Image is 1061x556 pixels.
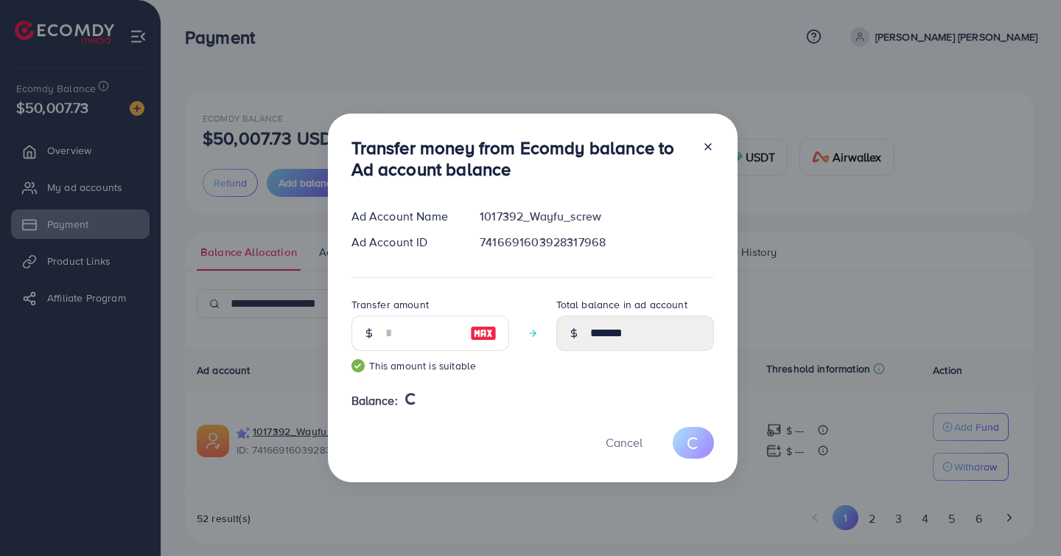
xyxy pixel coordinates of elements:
small: This amount is suitable [351,358,509,373]
label: Transfer amount [351,297,429,312]
span: Cancel [606,434,642,451]
div: Ad Account ID [340,234,469,251]
iframe: Chat [998,490,1050,545]
label: Total balance in ad account [556,297,687,312]
button: Cancel [587,427,661,459]
span: Balance: [351,392,398,409]
div: 7416691603928317968 [468,234,725,251]
img: guide [351,359,365,372]
img: image [470,324,497,342]
div: 1017392_Wayfu_screw [468,208,725,225]
div: Ad Account Name [340,208,469,225]
h3: Transfer money from Ecomdy balance to Ad account balance [351,137,690,180]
